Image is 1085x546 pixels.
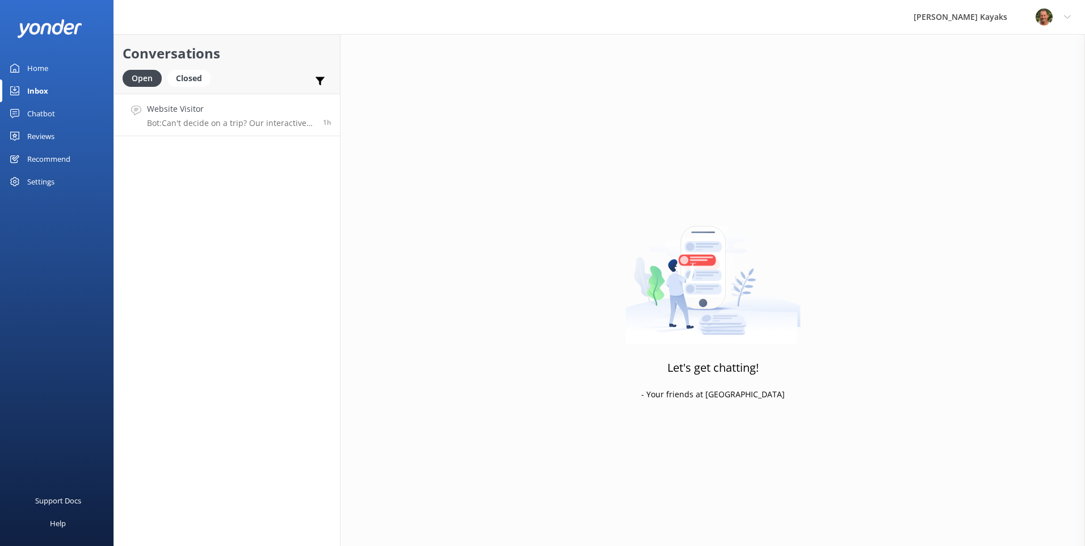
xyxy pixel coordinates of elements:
[27,170,54,193] div: Settings
[167,72,216,84] a: Closed
[27,57,48,79] div: Home
[167,70,211,87] div: Closed
[1036,9,1053,26] img: 49-1662257987.jpg
[35,489,81,512] div: Support Docs
[123,70,162,87] div: Open
[147,118,314,128] p: Bot: Can't decide on a trip? Our interactive quiz can help recommend a great trip to take! Just c...
[27,148,70,170] div: Recommend
[323,117,331,127] span: Sep 21 2025 09:55am (UTC +12:00) Pacific/Auckland
[27,79,48,102] div: Inbox
[123,43,331,64] h2: Conversations
[123,72,167,84] a: Open
[17,19,82,38] img: yonder-white-logo.png
[114,94,340,136] a: Website VisitorBot:Can't decide on a trip? Our interactive quiz can help recommend a great trip t...
[27,102,55,125] div: Chatbot
[27,125,54,148] div: Reviews
[147,103,314,115] h4: Website Visitor
[625,202,801,344] img: artwork of a man stealing a conversation from at giant smartphone
[667,359,759,377] h3: Let's get chatting!
[641,388,785,401] p: - Your friends at [GEOGRAPHIC_DATA]
[50,512,66,535] div: Help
